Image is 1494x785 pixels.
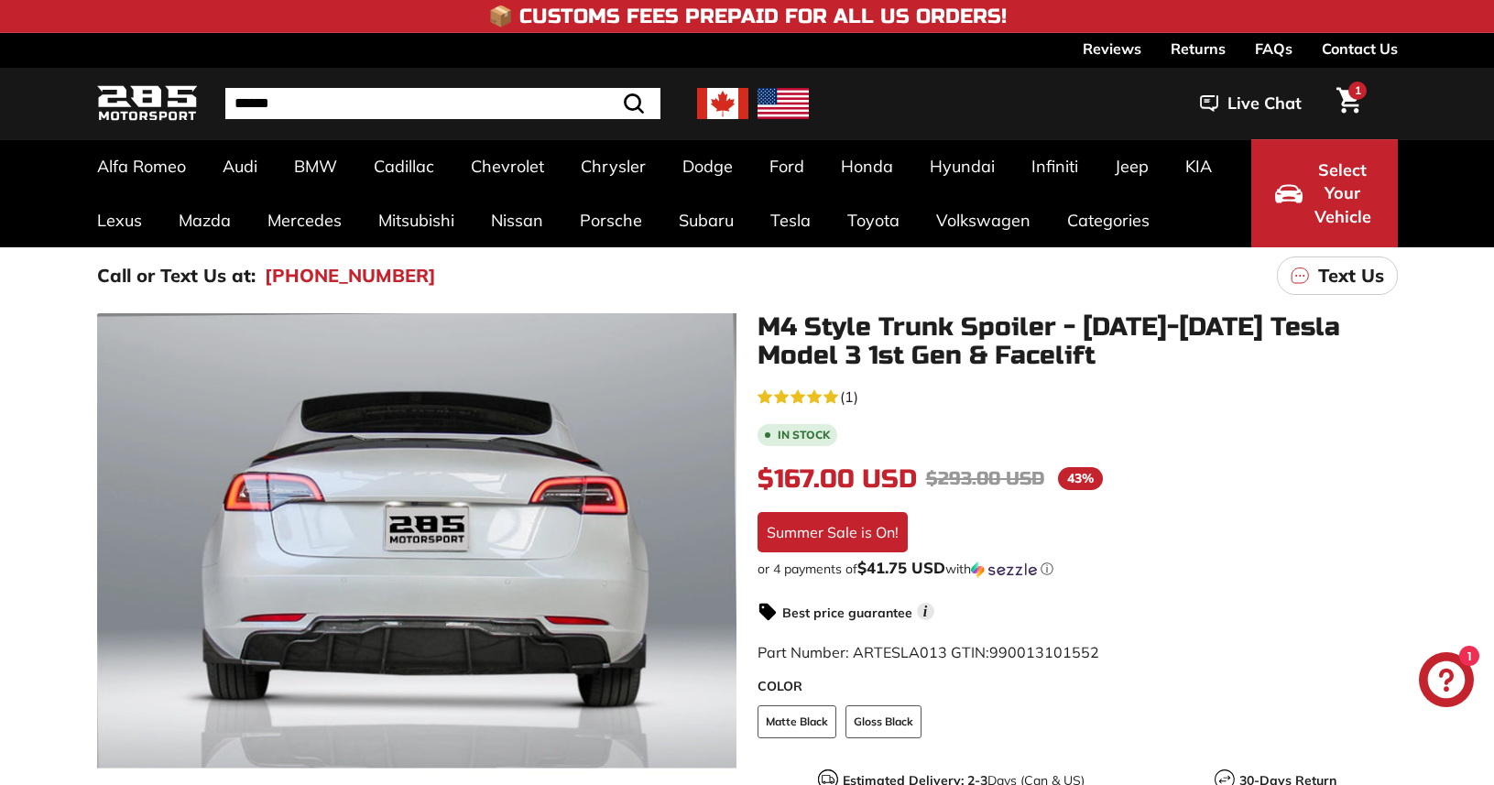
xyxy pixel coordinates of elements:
[829,193,918,247] a: Toyota
[97,262,256,289] p: Call or Text Us at:
[1227,92,1302,115] span: Live Chat
[751,139,823,193] a: Ford
[360,193,473,247] a: Mitsubishi
[1013,139,1096,193] a: Infiniti
[758,677,1398,696] label: COLOR
[971,561,1037,578] img: Sezzle
[1251,139,1398,247] button: Select Your Vehicle
[758,560,1398,578] div: or 4 payments of$41.75 USDwithSezzle Click to learn more about Sezzle
[1322,33,1398,64] a: Contact Us
[1318,262,1384,289] p: Text Us
[453,139,562,193] a: Chevrolet
[473,193,562,247] a: Nissan
[355,139,453,193] a: Cadillac
[79,193,160,247] a: Lexus
[840,386,858,408] span: (1)
[1312,158,1374,229] span: Select Your Vehicle
[782,605,912,621] strong: Best price guarantee
[1277,256,1398,295] a: Text Us
[1413,652,1479,712] inbox-online-store-chat: Shopify online store chat
[926,467,1044,490] span: $293.00 USD
[1096,139,1167,193] a: Jeep
[204,139,276,193] a: Audi
[660,193,752,247] a: Subaru
[778,430,830,441] b: In stock
[758,313,1398,370] h1: M4 Style Trunk Spoiler - [DATE]-[DATE] Tesla Model 3 1st Gen & Facelift
[1176,81,1325,126] button: Live Chat
[1255,33,1292,64] a: FAQs
[1325,72,1372,135] a: Cart
[1355,83,1361,97] span: 1
[1167,139,1230,193] a: KIA
[1058,467,1103,490] span: 43%
[823,139,911,193] a: Honda
[758,463,917,495] span: $167.00 USD
[989,643,1099,661] span: 990013101552
[160,193,249,247] a: Mazda
[225,88,660,119] input: Search
[758,560,1398,578] div: or 4 payments of with
[918,193,1049,247] a: Volkswagen
[911,139,1013,193] a: Hyundai
[1171,33,1226,64] a: Returns
[488,5,1007,27] h4: 📦 Customs Fees Prepaid for All US Orders!
[1049,193,1168,247] a: Categories
[562,193,660,247] a: Porsche
[917,603,934,620] span: i
[758,643,1099,661] span: Part Number: ARTESLA013 GTIN:
[664,139,751,193] a: Dodge
[265,262,436,289] a: [PHONE_NUMBER]
[249,193,360,247] a: Mercedes
[758,512,908,552] div: Summer Sale is On!
[1083,33,1141,64] a: Reviews
[79,139,204,193] a: Alfa Romeo
[758,384,1398,408] a: 5.0 rating (1 votes)
[752,193,829,247] a: Tesla
[857,558,945,577] span: $41.75 USD
[97,82,198,125] img: Logo_285_Motorsport_areodynamics_components
[562,139,664,193] a: Chrysler
[276,139,355,193] a: BMW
